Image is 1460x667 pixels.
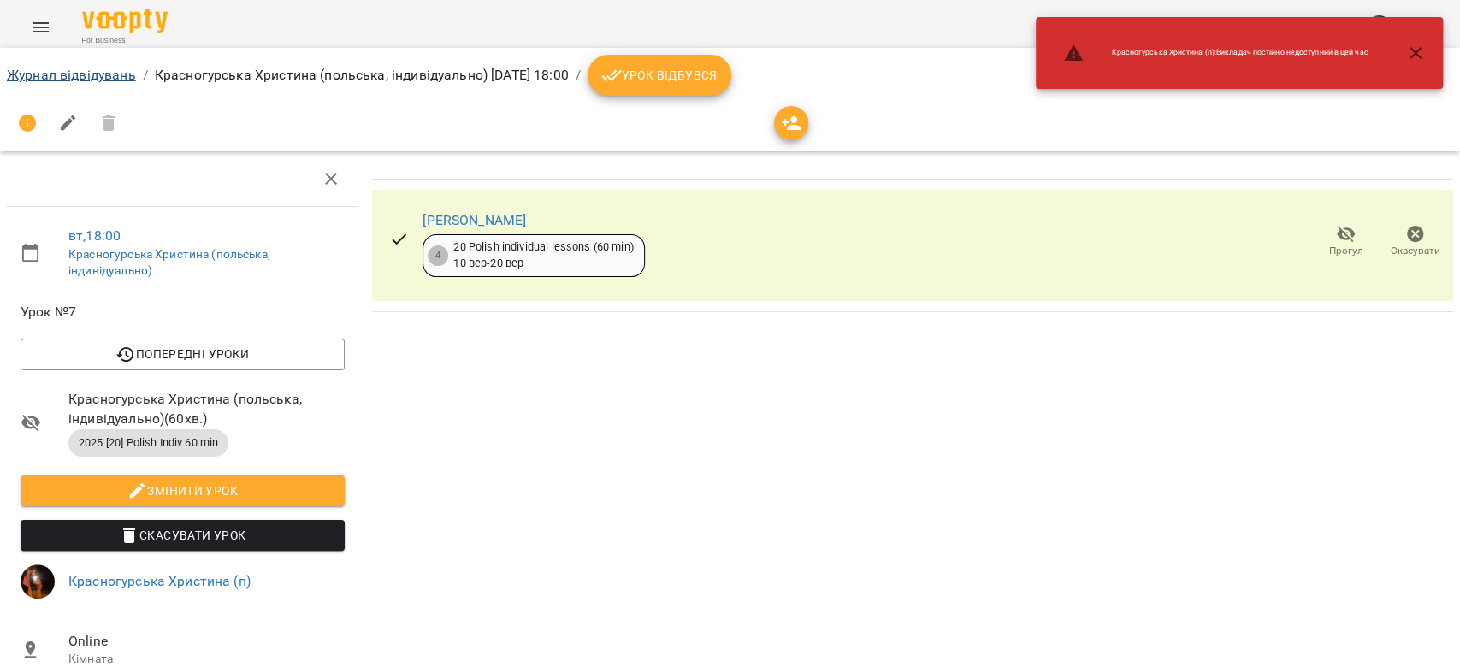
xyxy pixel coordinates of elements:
button: Menu [21,7,62,48]
button: Скасувати [1380,218,1450,266]
a: Красногурська Христина (п) [68,573,251,589]
span: For Business [82,35,168,46]
img: Voopty Logo [82,9,168,33]
a: Красногурська Христина (польська, індивідуально) [68,247,270,278]
span: Скасувати Урок [34,525,331,546]
a: Журнал відвідувань [7,67,136,83]
span: Красногурська Христина (польська, індивідуально) ( 60 хв. ) [68,389,345,429]
li: / [576,65,581,86]
button: Змінити урок [21,475,345,506]
li: Красногурська Христина (п) : Викладач постійно недоступний в цей час [1049,36,1381,70]
span: Попередні уроки [34,344,331,364]
img: 6e701af36e5fc41b3ad9d440b096a59c.jpg [21,564,55,599]
span: Змінити урок [34,481,331,501]
span: Прогул [1329,244,1363,258]
button: Скасувати Урок [21,520,345,551]
span: 2025 [20] Polish Indiv 60 min [68,435,228,451]
span: Скасувати [1391,244,1440,258]
span: Урок №7 [21,302,345,322]
button: Прогул [1311,218,1380,266]
li: / [143,65,148,86]
button: Урок відбувся [588,55,731,96]
nav: breadcrumb [7,55,1453,96]
div: 4 [428,245,448,266]
div: 20 Polish individual lessons (60 min) 10 вер - 20 вер [453,239,633,271]
span: Урок відбувся [601,65,718,86]
a: вт , 18:00 [68,227,121,244]
button: Попередні уроки [21,339,345,369]
p: Красногурська Христина (польська, індивідуально) [DATE] 18:00 [155,65,569,86]
span: Online [68,631,345,652]
a: [PERSON_NAME] [423,212,526,228]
